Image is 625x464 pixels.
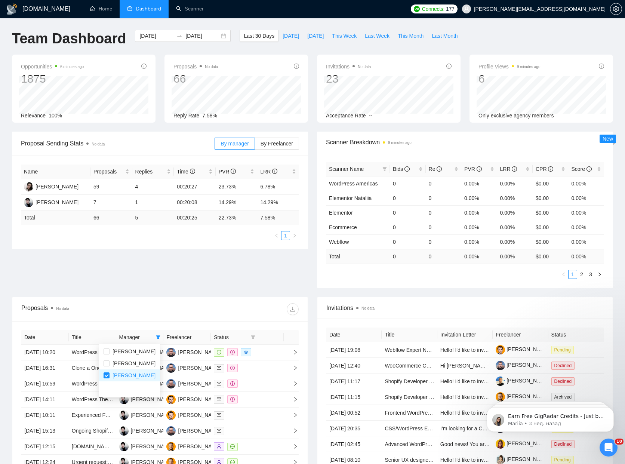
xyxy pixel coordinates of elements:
[382,358,437,374] td: WooCommerce Custom Plugin Development & Long-term Maintenance
[496,361,505,370] img: c1aNZuuaNJq6Lg_AY-tAd83C-SM9JktFlj6k7NyrFJGGaSwTSPElYgp1VeMRTfjLKK
[385,425,584,431] a: CSS/WordPress Expert Needed for Custom Site Edits + Figma to CSS Template Build
[390,220,425,234] td: 0
[361,306,375,310] span: No data
[272,231,281,240] button: left
[512,166,517,172] span: info-circle
[136,6,161,12] span: Dashboard
[166,349,221,355] a: MS[PERSON_NAME]
[577,270,586,279] li: 2
[72,443,193,449] a: [DOMAIN_NAME] API Setup for WordPress Website
[394,30,428,42] button: This Month
[178,395,221,403] div: [PERSON_NAME]
[21,303,160,315] div: Proposals
[166,348,176,357] img: MS
[249,332,257,343] span: filter
[217,381,221,386] span: mail
[72,365,149,371] a: Clone a Onepage website design
[131,442,174,451] div: [PERSON_NAME]
[426,191,461,205] td: 0
[426,176,461,191] td: 0
[6,3,18,15] img: logo
[272,231,281,240] li: Previous Page
[303,30,328,42] button: [DATE]
[385,347,533,353] a: Webflow Expert Needed for Website Relaunch with New Design
[382,328,437,342] th: Title
[500,166,517,172] span: LRR
[202,113,217,119] span: 7.58%
[174,195,216,211] td: 00:20:08
[586,166,592,172] span: info-circle
[493,328,548,342] th: Freelancer
[24,183,78,189] a: PK[PERSON_NAME]
[603,136,613,142] span: New
[49,113,62,119] span: 100%
[287,303,299,315] button: download
[281,231,290,240] li: 1
[496,456,549,462] a: [PERSON_NAME]
[21,165,90,179] th: Name
[517,65,541,69] time: 9 minutes ago
[216,195,258,211] td: 14.29%
[257,211,299,225] td: 7.58 %
[398,32,424,40] span: This Month
[422,5,444,13] span: Connects:
[437,328,493,342] th: Invitation Letter
[205,65,218,69] span: No data
[496,377,505,386] img: c1qWLdT1govY0QQsDKCU1Y8dAxYbtLZaK1Y99lU0j_uXzor6wWwDFQAzJn4yZGsI4d
[461,220,497,234] td: 0.00%
[496,345,505,354] img: c1FL0pBmPhvmCzg34OzzqNn6eD93WnmtAjKfYWgrY4GNQuJGZNuKqIirip3K68CRxc
[166,426,176,436] img: MS
[257,179,299,195] td: 6.78%
[261,141,293,147] span: By Freelancer
[548,166,553,172] span: info-circle
[390,191,425,205] td: 0
[132,211,174,225] td: 5
[461,176,497,191] td: 0.00%
[287,365,298,371] span: right
[475,391,625,444] iframe: Intercom notifications сообщение
[595,270,604,279] li: Next Page
[292,233,297,238] span: right
[385,457,460,463] a: Senior UX designer (Long Term)
[281,231,290,240] a: 1
[230,366,235,370] span: dollar
[21,113,46,119] span: Relevance
[178,380,221,388] div: [PERSON_NAME]
[461,249,497,264] td: 0.00 %
[216,211,258,225] td: 22.73 %
[326,342,382,358] td: [DATE] 19:08
[478,62,541,71] span: Profile Views
[326,374,382,389] td: [DATE] 11:17
[428,30,462,42] button: Last Month
[90,179,132,195] td: 59
[326,249,390,264] td: Total
[568,205,604,220] td: 0.00%
[190,169,195,174] span: info-circle
[382,167,387,171] span: filter
[72,412,267,418] a: Experienced Full Stack WooCommerce/WordPress Developer Needed for API Tasks
[464,6,469,12] span: user
[69,345,116,360] td: WordPress Developer for Theme and Frontend Adjustments
[326,62,371,71] span: Invitations
[36,182,78,191] div: [PERSON_NAME]
[163,330,211,345] th: Freelancer
[328,30,361,42] button: This Week
[586,270,595,279] li: 3
[610,6,622,12] a: setting
[11,16,138,40] div: message notification from Mariia, 3 нед. назад. Earn Free GigRadar Credits - Just by Sharing Your...
[177,169,195,175] span: Time
[446,5,454,13] span: 177
[21,330,69,345] th: Date
[274,233,279,238] span: left
[461,234,497,249] td: 0.00%
[21,139,215,148] span: Proposal Sending Stats
[390,176,425,191] td: 0
[533,191,568,205] td: $0.00
[131,395,174,403] div: [PERSON_NAME]
[329,166,364,172] span: Scanner Name
[551,456,574,464] span: Pending
[72,396,181,402] a: WordPress Theme Development Using AVADA
[174,211,216,225] td: 00:20:25
[365,32,390,40] span: Last Week
[230,350,235,354] span: dollar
